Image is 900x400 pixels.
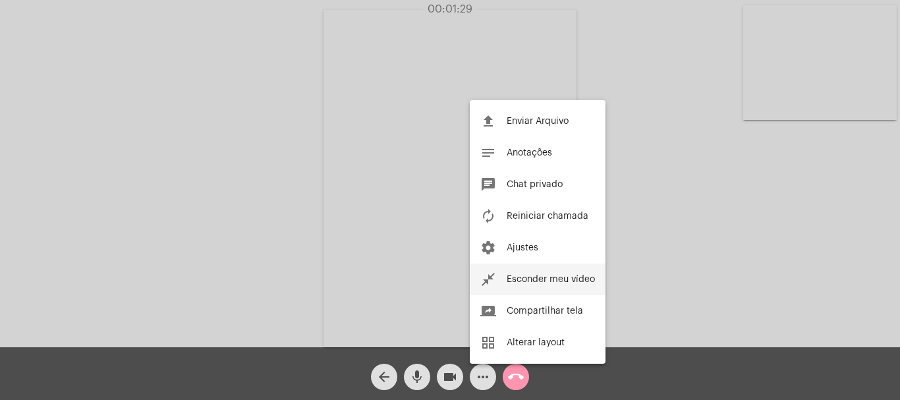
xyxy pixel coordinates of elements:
span: Chat privado [507,180,563,189]
mat-icon: file_upload [480,113,496,129]
mat-icon: chat [480,177,496,192]
mat-icon: autorenew [480,208,496,224]
mat-icon: screen_share [480,303,496,319]
mat-icon: grid_view [480,335,496,351]
span: Ajustes [507,243,538,252]
span: Esconder meu vídeo [507,275,595,284]
span: Enviar Arquivo [507,117,569,126]
span: Anotações [507,148,552,157]
mat-icon: close_fullscreen [480,271,496,287]
mat-icon: settings [480,240,496,256]
span: Reiniciar chamada [507,212,588,221]
span: Alterar layout [507,338,565,347]
mat-icon: notes [480,145,496,161]
span: Compartilhar tela [507,306,583,316]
